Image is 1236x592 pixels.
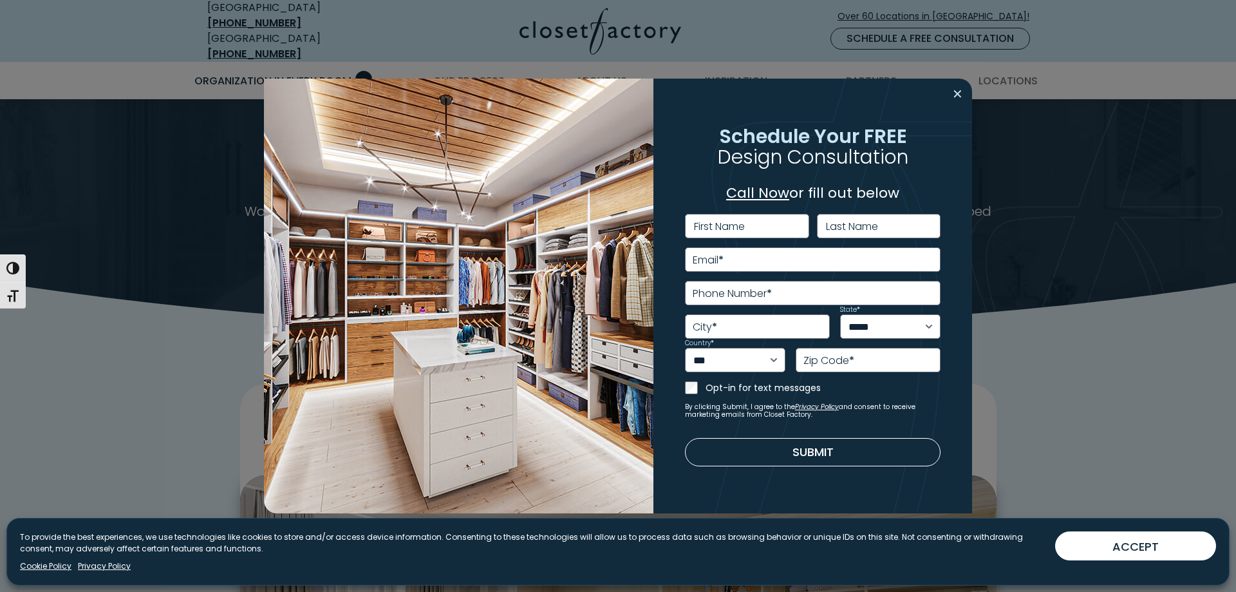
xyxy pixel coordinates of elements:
label: Email [693,255,724,265]
p: or fill out below [685,182,941,204]
label: Phone Number [693,289,772,299]
a: Cookie Policy [20,560,71,572]
label: First Name [694,222,745,232]
button: Submit [685,438,941,466]
a: Privacy Policy [78,560,131,572]
span: Schedule Your FREE [719,122,907,150]
button: Close modal [948,84,967,104]
label: Opt-in for text messages [706,381,941,394]
label: Last Name [826,222,878,232]
label: Country [685,340,714,347]
a: Privacy Policy [795,402,839,412]
img: Walk in closet with island [264,79,653,513]
a: Call Now [726,183,789,203]
p: To provide the best experiences, we use technologies like cookies to store and/or access device i... [20,531,1045,555]
label: City [693,322,717,332]
button: ACCEPT [1055,531,1216,560]
label: Zip Code [803,356,854,366]
small: By clicking Submit, I agree to the and consent to receive marketing emails from Closet Factory. [685,403,941,419]
span: Design Consultation [718,143,908,171]
label: State [840,307,860,313]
